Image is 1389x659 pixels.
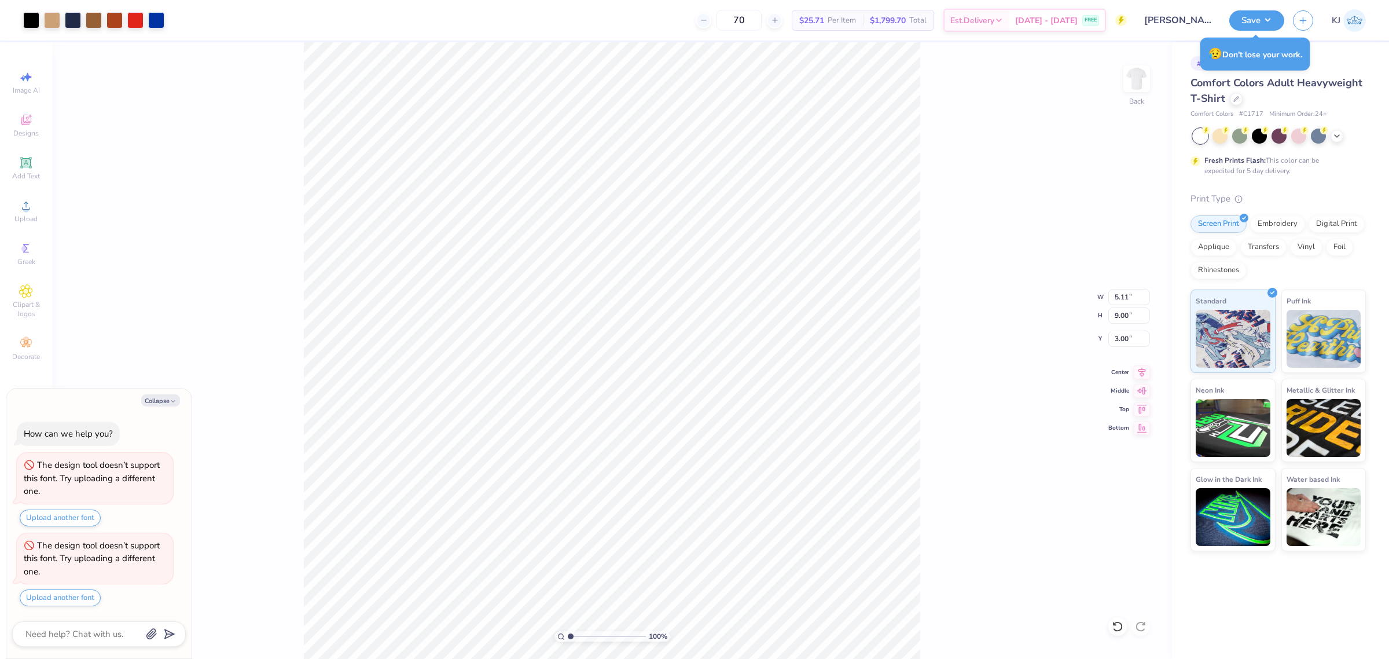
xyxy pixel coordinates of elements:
[1290,239,1322,256] div: Vinyl
[24,540,160,577] div: The design tool doesn’t support this font. Try uploading a different one.
[1196,310,1270,368] img: Standard
[1204,155,1347,176] div: This color can be expedited for 5 day delivery.
[24,428,113,440] div: How can we help you?
[1108,405,1129,413] span: Top
[828,14,856,27] span: Per Item
[13,129,39,138] span: Designs
[1287,310,1361,368] img: Puff Ink
[1239,109,1263,119] span: # C1717
[799,14,824,27] span: $25.71
[12,352,40,361] span: Decorate
[1326,239,1353,256] div: Foil
[20,590,101,606] button: Upload another font
[141,394,180,407] button: Collapse
[1108,368,1129,376] span: Center
[1125,67,1148,90] img: Back
[1309,215,1365,233] div: Digital Print
[1196,399,1270,457] img: Neon Ink
[1108,424,1129,432] span: Bottom
[1208,46,1222,61] span: 😥
[14,214,38,224] span: Upload
[1332,14,1340,27] span: KJ
[1085,16,1097,24] span: FREE
[20,510,101,526] button: Upload another font
[1287,295,1311,307] span: Puff Ink
[1136,9,1221,32] input: Untitled Design
[13,86,40,95] span: Image AI
[1196,384,1224,396] span: Neon Ink
[1190,76,1362,105] span: Comfort Colors Adult Heavyweight T-Shirt
[1190,262,1247,279] div: Rhinestones
[1190,109,1233,119] span: Comfort Colors
[909,14,927,27] span: Total
[1343,9,1366,32] img: Kendra Jingco
[649,631,667,642] span: 100 %
[1108,387,1129,395] span: Middle
[1240,239,1287,256] div: Transfers
[1196,473,1262,485] span: Glow in the Dark Ink
[1129,96,1144,107] div: Back
[24,459,160,497] div: The design tool doesn’t support this font. Try uploading a different one.
[1229,10,1284,31] button: Save
[1190,239,1237,256] div: Applique
[6,300,46,318] span: Clipart & logos
[716,10,762,31] input: – –
[1015,14,1078,27] span: [DATE] - [DATE]
[1196,295,1226,307] span: Standard
[1287,399,1361,457] img: Metallic & Glitter Ink
[1200,38,1310,71] div: Don’t lose your work.
[1190,192,1366,206] div: Print Type
[12,171,40,181] span: Add Text
[1250,215,1305,233] div: Embroidery
[1287,488,1361,546] img: Water based Ink
[1196,488,1270,546] img: Glow in the Dark Ink
[17,257,35,266] span: Greek
[950,14,994,27] span: Est. Delivery
[1190,56,1236,71] div: # 508484C
[870,14,906,27] span: $1,799.70
[1269,109,1327,119] span: Minimum Order: 24 +
[1204,156,1266,165] strong: Fresh Prints Flash:
[1190,215,1247,233] div: Screen Print
[1332,9,1366,32] a: KJ
[1287,384,1355,396] span: Metallic & Glitter Ink
[1287,473,1340,485] span: Water based Ink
